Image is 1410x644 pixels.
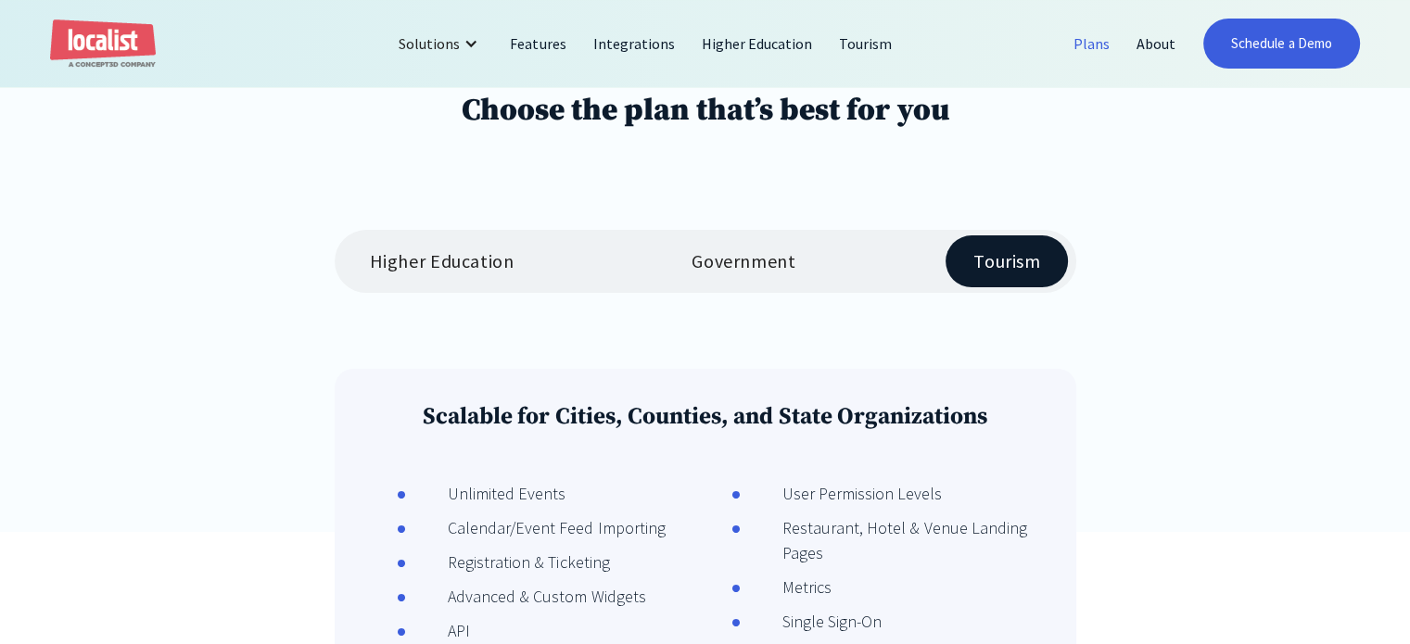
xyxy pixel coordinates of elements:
a: Higher Education [689,21,827,66]
a: Schedule a Demo [1203,19,1360,69]
h1: Choose the plan that’s best for you [462,92,949,130]
a: Plans [1061,21,1124,66]
div: Advanced & Custom Widgets [406,584,646,609]
div: Solutions [385,21,497,66]
div: Single Sign-On [741,609,882,634]
a: home [50,19,156,69]
a: Features [497,21,579,66]
a: Integrations [580,21,689,66]
div: API [406,618,470,643]
div: Registration & Ticketing [406,549,610,575]
div: Solutions [399,32,460,55]
div: Government [692,250,795,272]
div: Unlimited Events [406,481,566,506]
a: Tourism [826,21,906,66]
div: Metrics [741,575,832,600]
h3: Scalable for Cities, Counties, and State Organizations [360,402,1051,431]
div: Calendar/Event Feed Importing [406,515,666,540]
div: Restaurant, Hotel & Venue Landing Pages [741,515,1051,565]
div: Higher Education [370,250,514,272]
div: Tourism [973,250,1040,272]
div: User Permission Levels [741,481,943,506]
a: About [1124,21,1189,66]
